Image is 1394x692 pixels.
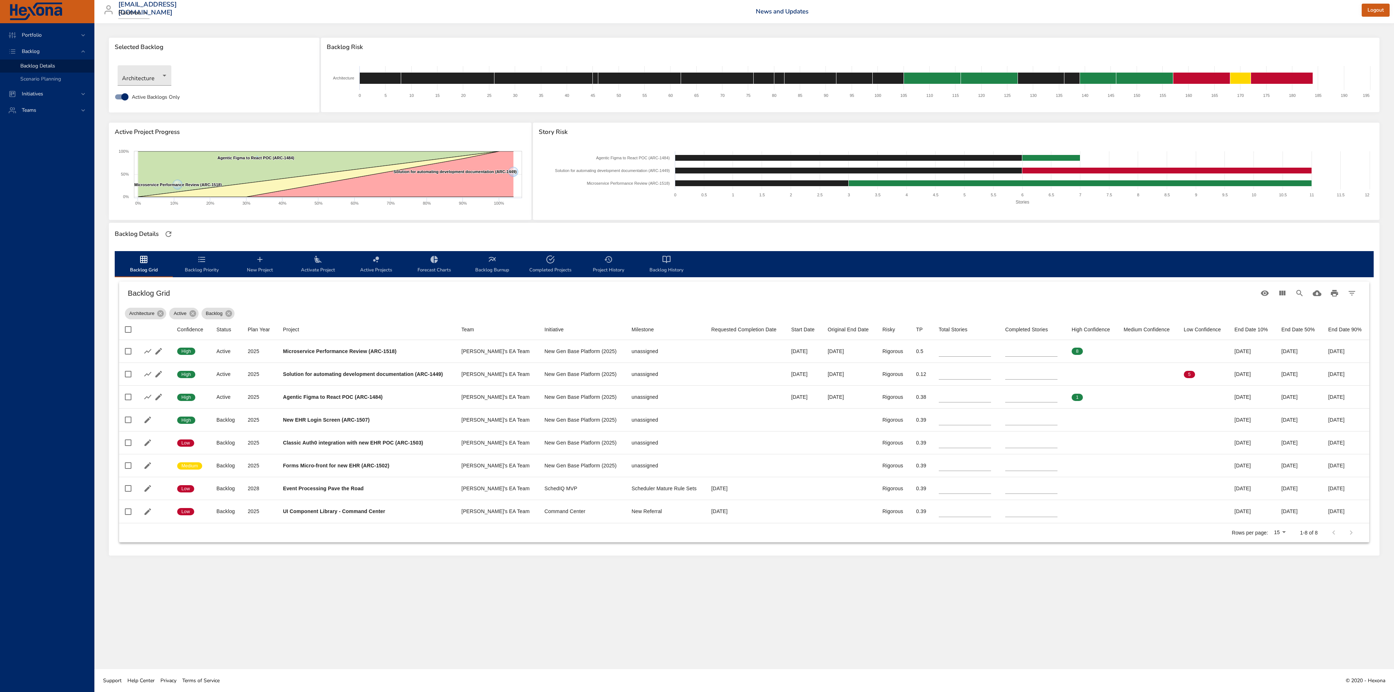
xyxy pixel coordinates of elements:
[134,183,222,187] text: Microservice Performance Review (ARC-1518)
[1328,325,1364,334] div: End Date 90%
[711,325,779,334] span: Requested Completion Date
[1005,325,1060,334] span: Completed Stories
[216,393,236,401] div: Active
[916,462,927,469] div: 0.39
[435,93,440,98] text: 15
[674,193,676,197] text: 0
[459,201,467,205] text: 90%
[461,348,533,355] div: [PERSON_NAME]'s EA Team
[916,348,927,355] div: 0.5
[545,462,620,469] div: New Gen Base Platform (2025)
[817,193,823,197] text: 2.5
[1235,439,1270,446] div: [DATE]
[1072,348,1083,355] span: 8
[883,348,905,355] div: Rigorous
[587,181,670,185] text: Microservice Performance Review (ARC-1518)
[850,93,854,98] text: 95
[461,93,465,98] text: 20
[875,193,880,197] text: 3.5
[916,325,927,334] span: TP
[1124,325,1172,334] span: Medium Confidence
[128,287,1256,299] h6: Backlog Grid
[1328,439,1364,446] div: [DATE]
[906,193,908,197] text: 4
[118,7,150,19] div: Raintree
[1072,325,1110,334] div: Sort
[978,93,985,98] text: 120
[283,440,423,446] b: Classic Auth0 integration with new EHR POC (ARC-1503)
[1289,93,1296,98] text: 180
[169,308,198,319] div: Active
[333,76,354,80] text: Architecture
[177,417,196,423] span: High
[1004,93,1011,98] text: 125
[584,255,633,274] span: Project History
[201,308,235,319] div: Backlog
[756,7,808,16] a: News and Updates
[283,371,443,377] b: Solution for automating development documentation (ARC-1449)
[1211,93,1218,98] text: 165
[694,93,699,98] text: 65
[1328,393,1364,401] div: [DATE]
[115,251,1374,277] div: backlog-tab
[1328,416,1364,423] div: [DATE]
[883,416,905,423] div: Rigorous
[772,93,777,98] text: 80
[177,440,195,446] span: Low
[1281,348,1317,355] div: [DATE]
[1124,325,1170,334] div: Medium Confidence
[711,325,777,334] div: Sort
[216,462,236,469] div: Backlog
[711,485,779,492] div: [DATE]
[1235,348,1270,355] div: [DATE]
[1308,284,1326,302] button: Download CSV
[170,201,178,205] text: 10%
[115,128,526,136] span: Active Project Progress
[16,32,48,38] span: Portfolio
[125,310,159,317] span: Architecture
[616,93,621,98] text: 50
[1005,325,1048,334] div: Sort
[791,348,816,355] div: [DATE]
[848,193,850,197] text: 3
[952,93,959,98] text: 115
[142,483,153,494] button: Edit Project Details
[1263,93,1269,98] text: 175
[1184,325,1221,334] div: Low Confidence
[177,325,203,334] div: Confidence
[791,370,816,378] div: [DATE]
[142,437,153,448] button: Edit Project Details
[632,416,700,423] div: unassigned
[1106,193,1112,197] text: 7.5
[632,370,700,378] div: unassigned
[1328,370,1364,378] div: [DATE]
[759,193,765,197] text: 1.5
[1252,193,1256,197] text: 10
[142,346,153,357] button: Show Burnup
[1315,93,1321,98] text: 185
[1124,325,1170,334] div: Sort
[1184,394,1195,401] span: 0
[123,195,129,199] text: 0%
[1328,462,1364,469] div: [DATE]
[916,370,927,378] div: 0.12
[351,255,401,274] span: Active Projects
[182,677,220,684] span: Terms of Service
[1235,416,1270,423] div: [DATE]
[248,348,271,355] div: 2025
[118,65,171,86] div: Architecture
[394,169,517,174] text: Solution for automating development documentation (ARC-1449)
[798,93,802,98] text: 85
[293,255,343,274] span: Activate Project
[177,325,205,334] span: Confidence
[461,416,533,423] div: [PERSON_NAME]'s EA Team
[828,370,871,378] div: [DATE]
[1281,439,1317,446] div: [DATE]
[169,310,191,317] span: Active
[314,201,322,205] text: 50%
[1222,193,1228,197] text: 9.5
[461,462,533,469] div: [PERSON_NAME]'s EA Team
[632,348,700,355] div: unassigned
[216,325,231,334] div: Sort
[591,93,595,98] text: 45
